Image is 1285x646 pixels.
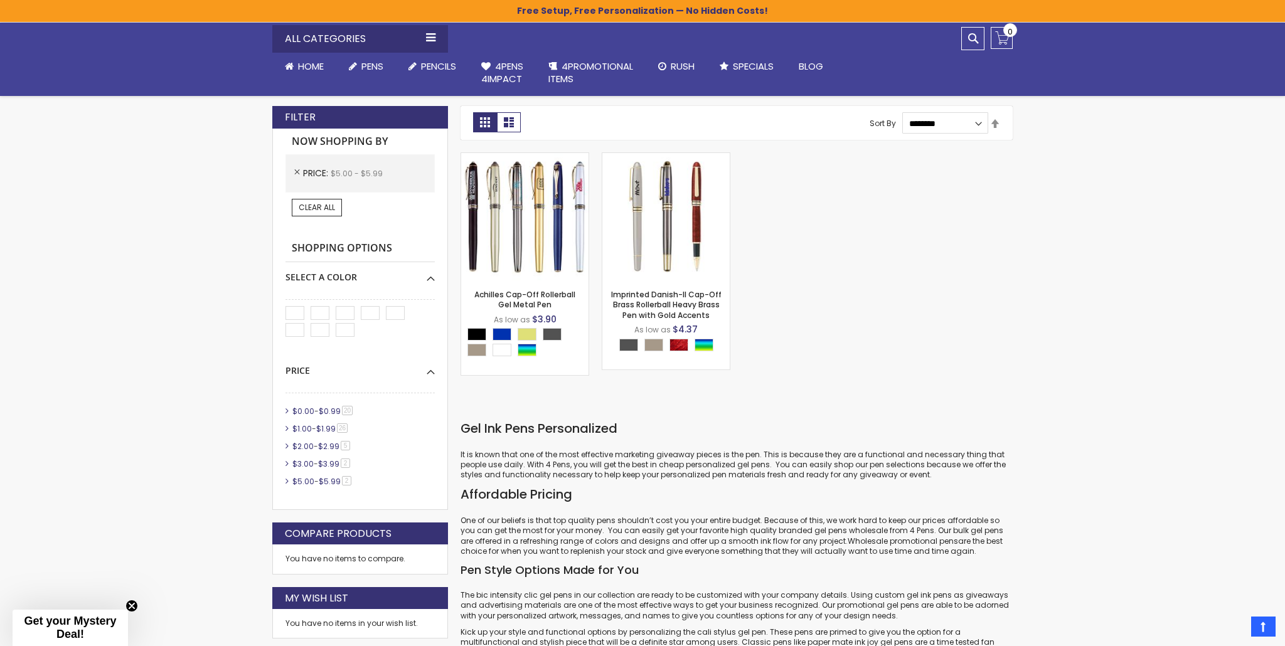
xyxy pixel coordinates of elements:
[285,110,316,124] strong: Filter
[285,618,435,628] div: You have no items in your wish list.
[461,152,589,163] a: Achilles Cap-Off Rollerball Gel Metal Pen
[299,202,335,213] span: Clear All
[634,324,671,335] span: As low as
[543,328,562,341] div: Gunmetal
[493,344,511,356] div: White
[461,563,1013,578] h3: Pen Style Options Made for You
[991,27,1013,49] a: 0
[318,458,339,469] span: $3.99
[292,441,314,452] span: $2.00
[396,53,469,80] a: Pencils
[331,168,383,179] span: $5.00 - $5.99
[336,53,396,80] a: Pens
[289,458,355,469] a: $3.00-$3.992
[341,458,350,468] span: 2
[671,60,695,73] span: Rush
[1008,26,1013,38] span: 0
[870,118,896,129] label: Sort By
[518,344,536,356] div: Assorted
[361,60,383,73] span: Pens
[1181,612,1285,646] iframe: Google Customer Reviews
[24,615,116,640] span: Get your Mystery Deal!
[298,60,324,73] span: Home
[474,289,575,310] a: Achilles Cap-Off Rollerball Gel Metal Pen
[285,591,348,605] strong: My Wish List
[272,544,448,574] div: You have no items to compare.
[289,406,357,416] a: $0.00-$0.9920
[469,53,536,93] a: 4Pens4impact
[461,590,1013,621] p: The bic intensity clic gel pens in our collection are ready to be customized with your company de...
[733,60,774,73] span: Specials
[289,423,352,434] a: $1.00-$1.9926
[786,53,836,80] a: Blog
[303,167,331,179] span: Price
[342,476,351,485] span: 2
[292,423,312,434] span: $1.00
[13,610,128,646] div: Get your Mystery Deal!Close teaser
[289,441,355,452] a: $2.00-$2.995
[125,600,138,612] button: Close teaser
[285,527,392,541] strong: Compare Products
[644,339,663,351] div: Nickel
[285,129,435,155] strong: Now Shopping by
[292,406,314,416] span: $0.00
[316,423,336,434] span: $1.99
[673,323,698,336] span: $4.37
[602,152,730,163] a: Imprinted Danish-II Cap-Off Brass Rollerball Heavy Brass Pen with Gold Accents
[289,476,356,487] a: $5.00-$5.992
[707,53,786,80] a: Specials
[467,344,486,356] div: Nickel
[461,420,1013,437] h2: Gel Ink Pens Personalized
[518,328,536,341] div: Gold
[799,60,823,73] span: Blog
[337,423,348,433] span: 26
[461,450,1013,480] p: It is known that one of the most effective marketing giveaway pieces is the pen. This is because ...
[536,53,646,93] a: 4PROMOTIONALITEMS
[646,53,707,80] a: Rush
[548,60,633,85] span: 4PROMOTIONAL ITEMS
[494,314,530,325] span: As low as
[319,476,341,487] span: $5.99
[619,339,638,351] div: Gunmetal
[611,289,722,320] a: Imprinted Danish-II Cap-Off Brass Rollerball Heavy Brass Pen with Gold Accents
[272,25,448,53] div: All Categories
[467,328,486,341] div: Black
[481,60,523,85] span: 4Pens 4impact
[272,53,336,80] a: Home
[318,441,339,452] span: $2.99
[421,60,456,73] span: Pencils
[292,199,342,216] a: Clear All
[695,339,713,351] div: Assorted
[461,486,1013,503] h2: Affordable Pricing
[319,406,341,416] span: $0.99
[493,328,511,341] div: Blue
[473,112,497,132] strong: Grid
[669,339,688,351] div: Marble Burgundy
[292,476,314,487] span: $5.00
[342,406,353,415] span: 20
[467,328,589,359] div: Select A Color
[619,339,720,354] div: Select A Color
[285,235,435,262] strong: Shopping Options
[285,262,435,283] div: Select A Color
[292,458,314,469] span: $3.00
[285,356,435,377] div: Price
[461,153,589,280] img: Achilles Cap-Off Rollerball Gel Metal Pen
[602,153,730,280] img: Imprinted Danish-II Cap-Off Brass Rollerball Heavy Brass Pen with Gold Accents
[848,536,958,546] a: Wholesale promotional pens
[532,313,557,326] span: $3.90
[341,441,350,450] span: 5
[461,516,1013,556] p: One of our beliefs is that top quality pens shouldn’t cost you your entire budget. Because of thi...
